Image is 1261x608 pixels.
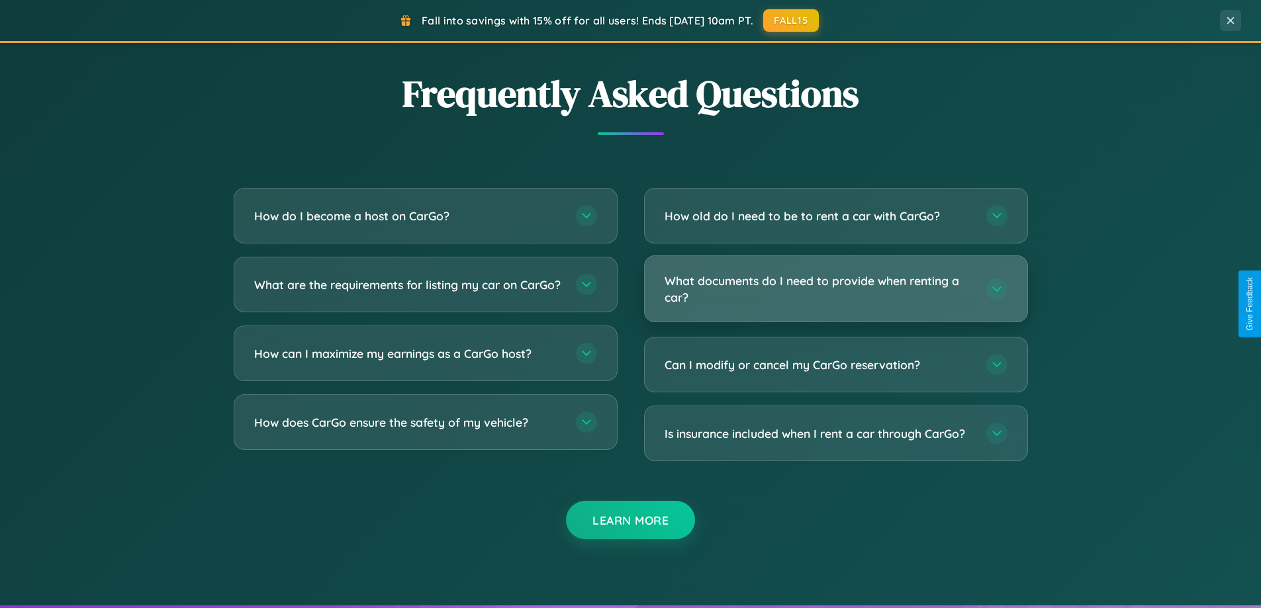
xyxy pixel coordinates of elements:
h3: Can I modify or cancel my CarGo reservation? [665,357,973,373]
h3: How can I maximize my earnings as a CarGo host? [254,345,563,362]
h3: Is insurance included when I rent a car through CarGo? [665,425,973,442]
h3: How old do I need to be to rent a car with CarGo? [665,208,973,224]
span: Fall into savings with 15% off for all users! Ends [DATE] 10am PT. [422,14,753,27]
h3: How do I become a host on CarGo? [254,208,563,224]
h3: How does CarGo ensure the safety of my vehicle? [254,414,563,431]
h3: What documents do I need to provide when renting a car? [665,273,973,305]
button: Learn More [566,501,695,539]
h2: Frequently Asked Questions [234,68,1028,119]
button: FALL15 [763,9,819,32]
div: Give Feedback [1245,277,1254,331]
h3: What are the requirements for listing my car on CarGo? [254,277,563,293]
